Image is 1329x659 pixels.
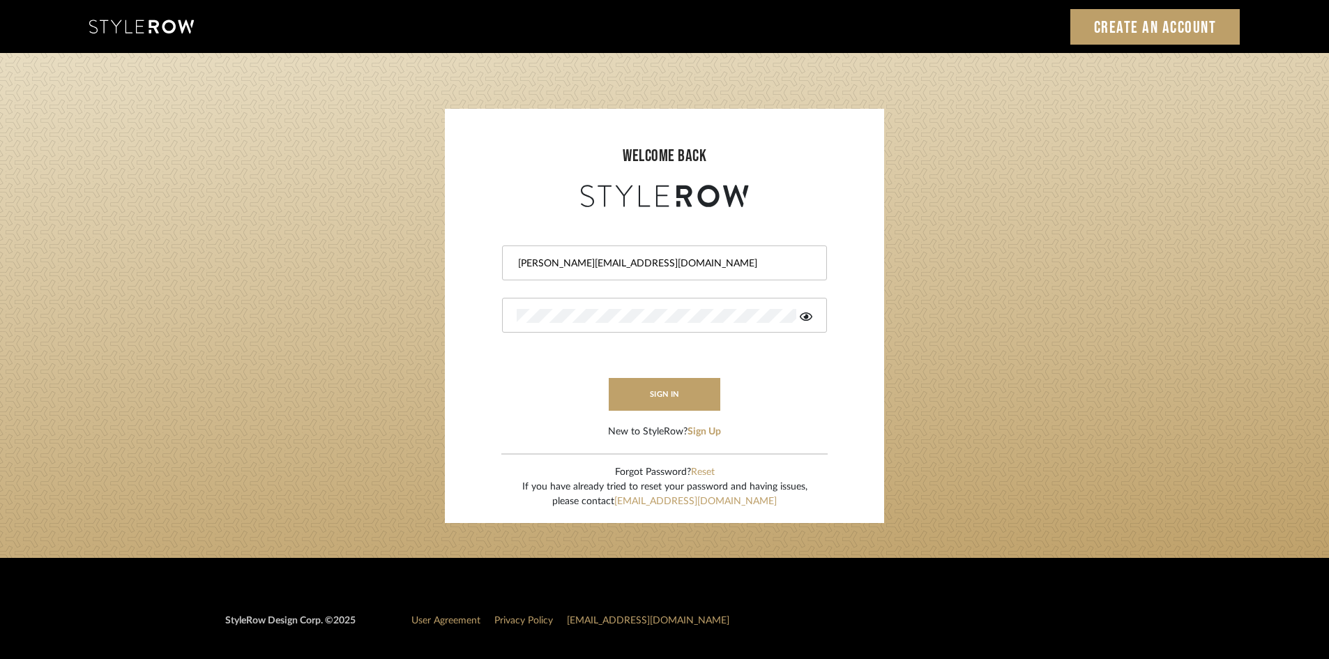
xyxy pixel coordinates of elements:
[567,616,729,626] a: [EMAIL_ADDRESS][DOMAIN_NAME]
[1070,9,1240,45] a: Create an Account
[459,144,870,169] div: welcome back
[608,425,721,439] div: New to StyleRow?
[609,378,720,411] button: sign in
[688,425,721,439] button: Sign Up
[411,616,480,626] a: User Agreement
[494,616,553,626] a: Privacy Policy
[517,257,809,271] input: Email Address
[225,614,356,639] div: StyleRow Design Corp. ©2025
[691,465,715,480] button: Reset
[522,480,807,509] div: If you have already tried to reset your password and having issues, please contact
[522,465,807,480] div: Forgot Password?
[614,497,777,506] a: [EMAIL_ADDRESS][DOMAIN_NAME]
